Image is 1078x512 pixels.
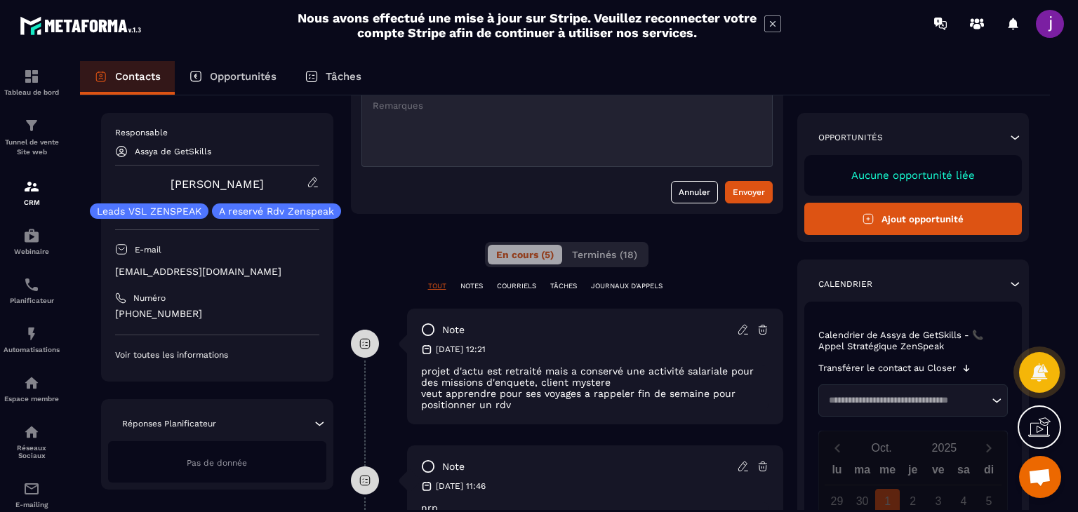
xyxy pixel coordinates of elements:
[171,177,264,191] a: [PERSON_NAME]
[23,424,40,440] img: social-network
[436,480,486,492] p: [DATE] 11:46
[4,107,60,168] a: formationformationTunnel de vente Site web
[23,375,40,391] img: automations
[20,13,146,39] img: logo
[442,460,465,473] p: note
[135,244,161,255] p: E-mail
[442,323,465,337] p: note
[4,413,60,470] a: social-networksocial-networkRéseaux Sociaux
[4,297,60,304] p: Planificateur
[671,181,718,203] button: Annuler
[733,185,765,199] div: Envoyer
[1019,456,1061,498] div: Ouvrir le chat
[460,281,483,291] p: NOTES
[4,168,60,217] a: formationformationCRM
[4,88,60,96] p: Tableau de bord
[804,203,1023,235] button: Ajout opportunité
[725,181,773,203] button: Envoyer
[4,364,60,413] a: automationsautomationsEspace membre
[23,276,40,293] img: scheduler
[210,70,277,83] p: Opportunités
[115,127,319,138] p: Responsable
[497,281,536,291] p: COURRIELS
[4,315,60,364] a: automationsautomationsAutomatisations
[133,292,166,304] p: Numéro
[4,346,60,353] p: Automatisations
[4,58,60,107] a: formationformationTableau de bord
[818,132,883,143] p: Opportunités
[818,363,956,374] p: Transférer le contact au Closer
[4,444,60,459] p: Réseaux Sociaux
[23,227,40,244] img: automations
[297,11,757,40] h2: Nous avons effectué une mise à jour sur Stripe. Veuillez reconnecter votre compte Stripe afin de ...
[187,458,247,468] span: Pas de donnée
[326,70,361,83] p: Tâches
[4,217,60,266] a: automationsautomationsWebinaire
[97,206,201,216] p: Leads VSL ZENSPEAK
[115,265,319,278] p: [EMAIL_ADDRESS][DOMAIN_NAME]
[591,281,663,291] p: JOURNAUX D'APPELS
[428,281,446,291] p: TOUT
[421,365,769,388] p: projet d'actu est retraité mais a conservé une activité salariale pour des missions d'enquete, cl...
[23,325,40,342] img: automations
[23,68,40,85] img: formation
[115,307,319,321] p: [PHONE_NUMBER]
[175,61,291,95] a: Opportunités
[23,117,40,134] img: formation
[4,198,60,206] p: CRM
[80,61,175,95] a: Contacts
[23,480,40,497] img: email
[4,266,60,315] a: schedulerschedulerPlanificateur
[550,281,577,291] p: TÂCHES
[219,206,334,216] p: A reservé Rdv Zenspeak
[4,501,60,508] p: E-mailing
[122,418,216,429] p: Réponses Planificateur
[4,137,60,157] p: Tunnel de vente Site web
[436,344,486,355] p: [DATE] 12:21
[564,245,646,264] button: Terminés (18)
[115,70,161,83] p: Contacts
[818,169,1009,182] p: Aucune opportunité liée
[572,249,637,260] span: Terminés (18)
[488,245,562,264] button: En cours (5)
[291,61,375,95] a: Tâches
[4,248,60,255] p: Webinaire
[421,388,769,410] p: veut apprendre pour ses voyages a rappeler fin de semaine pour positionner un rdv
[818,330,1009,352] p: Calendrier de Assya de GetSkills - 📞 Appel Stratégique ZenSpeak
[818,278,872,290] p: Calendrier
[23,178,40,195] img: formation
[135,147,211,156] p: Assya de GetSkills
[824,393,989,407] input: Search for option
[818,384,1009,417] div: Search for option
[4,395,60,403] p: Espace membre
[496,249,554,260] span: En cours (5)
[115,349,319,361] p: Voir toutes les informations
